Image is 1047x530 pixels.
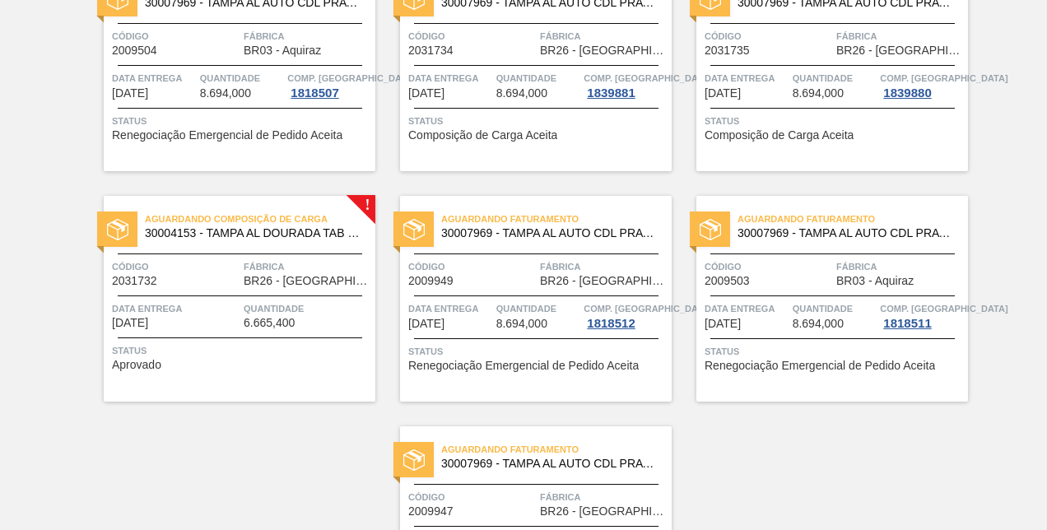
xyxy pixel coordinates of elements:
span: Composição de Carga Aceita [408,129,557,142]
span: Código [705,28,832,44]
span: Comp. Carga [880,300,1007,317]
div: 1818507 [287,86,342,100]
span: Status [705,113,964,129]
span: Código [112,28,240,44]
span: 25/09/2025 [112,317,148,329]
span: Comp. Carga [287,70,415,86]
span: Fábrica [540,489,668,505]
span: Renegociação Emergencial de Pedido Aceita [408,360,639,372]
span: 2009947 [408,505,454,518]
span: 29/09/2025 [408,318,444,330]
span: Status [112,342,371,359]
span: Comp. Carga [584,70,711,86]
span: BR26 - Uberlândia [836,44,964,57]
span: 29/09/2025 [705,318,741,330]
img: status [107,219,128,240]
span: 25/09/2025 [705,87,741,100]
span: Código [408,489,536,505]
span: 30004153 - TAMPA AL DOURADA TAB DOURADO CDL CANPACK [145,227,362,239]
div: 1818512 [584,317,638,330]
a: Comp. [GEOGRAPHIC_DATA]1818511 [880,300,964,330]
span: Status [408,113,668,129]
span: Fábrica [244,258,371,275]
img: status [700,219,721,240]
span: Quantidade [496,70,580,86]
span: Código [705,258,832,275]
span: Status [112,113,371,129]
span: 24/09/2025 [408,87,444,100]
span: Código [408,258,536,275]
span: BR03 - Aquiraz [836,275,914,287]
span: 2031735 [705,44,750,57]
span: Aguardando Faturamento [441,441,672,458]
span: Quantidade [496,300,580,317]
span: 8.694,000 [496,318,547,330]
div: 1839880 [880,86,934,100]
img: status [403,449,425,471]
span: Fábrica [540,258,668,275]
span: 8.694,000 [793,87,844,100]
span: Data entrega [705,70,789,86]
span: Comp. Carga [880,70,1007,86]
span: 30007969 - TAMPA AL AUTO CDL PRATA CANPACK [441,227,658,239]
span: BR26 - Uberlândia [540,44,668,57]
span: Data entrega [408,300,492,317]
span: Composição de Carga Aceita [705,129,854,142]
span: Quantidade [793,70,877,86]
span: Fábrica [244,28,371,44]
span: Data entrega [408,70,492,86]
a: statusAguardando Faturamento30007969 - TAMPA AL AUTO CDL PRATA CANPACKCódigo2009949FábricaBR26 - ... [375,196,672,402]
span: BR26 - Uberlândia [244,275,371,287]
div: 1839881 [584,86,638,100]
span: 6.665,400 [244,317,295,329]
a: statusAguardando Faturamento30007969 - TAMPA AL AUTO CDL PRATA CANPACKCódigo2009503FábricaBR03 - ... [672,196,968,402]
span: 8.694,000 [200,87,251,100]
span: BR03 - Aquiraz [244,44,321,57]
a: Comp. [GEOGRAPHIC_DATA]1839881 [584,70,668,100]
span: Status [408,343,668,360]
span: Quantidade [200,70,284,86]
span: Fábrica [836,258,964,275]
a: Comp. [GEOGRAPHIC_DATA]1818512 [584,300,668,330]
span: Status [705,343,964,360]
span: 2031734 [408,44,454,57]
span: Código [408,28,536,44]
span: 8.694,000 [496,87,547,100]
span: 2009503 [705,275,750,287]
span: Fábrica [836,28,964,44]
span: 2009949 [408,275,454,287]
span: Renegociação Emergencial de Pedido Aceita [705,360,935,372]
span: Fábrica [540,28,668,44]
a: Comp. [GEOGRAPHIC_DATA]1818507 [287,70,371,100]
span: Data entrega [705,300,789,317]
span: Quantidade [793,300,877,317]
span: Aguardando Faturamento [738,211,968,227]
span: 30007969 - TAMPA AL AUTO CDL PRATA CANPACK [738,227,955,239]
span: 2009504 [112,44,157,57]
span: 30007969 - TAMPA AL AUTO CDL PRATA CANPACK [441,458,658,470]
span: Código [112,258,240,275]
div: 1818511 [880,317,934,330]
span: 22/09/2025 [112,87,148,100]
span: Aguardando Faturamento [441,211,672,227]
span: BR26 - Uberlândia [540,505,668,518]
a: !statusAguardando Composição de Carga30004153 - TAMPA AL DOURADA TAB DOURADO CDL CANPACKCódigo203... [79,196,375,402]
a: Comp. [GEOGRAPHIC_DATA]1839880 [880,70,964,100]
span: Aguardando Composição de Carga [145,211,375,227]
span: 8.694,000 [793,318,844,330]
span: Quantidade [244,300,371,317]
span: Comp. Carga [584,300,711,317]
span: Renegociação Emergencial de Pedido Aceita [112,129,342,142]
span: Data entrega [112,70,196,86]
span: 2031732 [112,275,157,287]
span: Aprovado [112,359,161,371]
span: Data entrega [112,300,240,317]
img: status [403,219,425,240]
span: BR26 - Uberlândia [540,275,668,287]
